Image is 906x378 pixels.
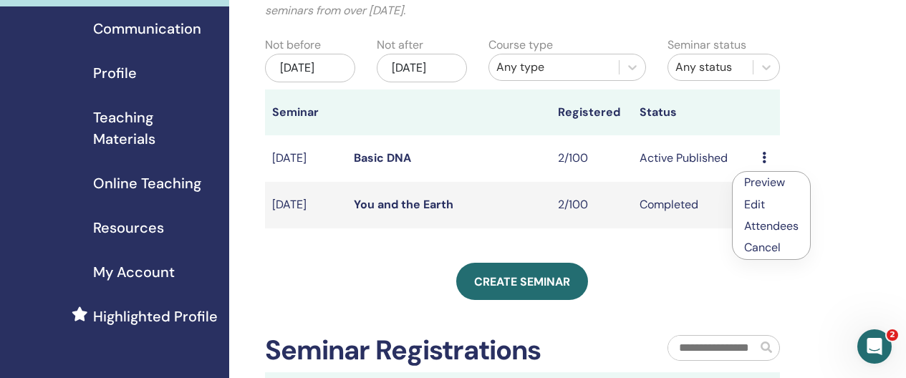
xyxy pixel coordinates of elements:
span: Teaching Materials [93,107,218,150]
span: Create seminar [474,274,570,289]
a: You and the Earth [354,197,453,212]
h2: Seminar Registrations [265,334,541,367]
p: Cancel [744,239,799,256]
th: Seminar [265,89,347,135]
span: Highlighted Profile [93,306,218,327]
div: Any type [496,59,612,76]
label: Not before [265,37,321,54]
label: Course type [488,37,553,54]
span: Online Teaching [93,173,201,194]
span: My Account [93,261,175,283]
span: Resources [93,217,164,238]
a: Create seminar [456,263,588,300]
td: [DATE] [265,182,347,228]
td: 2/100 [551,182,632,228]
a: Attendees [744,218,799,233]
div: [DATE] [265,54,355,82]
td: Active Published [632,135,755,182]
div: Any status [675,59,746,76]
td: [DATE] [265,135,347,182]
div: [DATE] [377,54,467,82]
span: Communication [93,18,201,39]
span: Profile [93,62,137,84]
span: 2 [887,329,898,341]
td: Completed [632,182,755,228]
a: Edit [744,197,765,212]
th: Status [632,89,755,135]
th: Registered [551,89,632,135]
td: 2/100 [551,135,632,182]
label: Seminar status [668,37,746,54]
iframe: Intercom live chat [857,329,892,364]
label: Not after [377,37,423,54]
a: Basic DNA [354,150,411,165]
a: Preview [744,175,785,190]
